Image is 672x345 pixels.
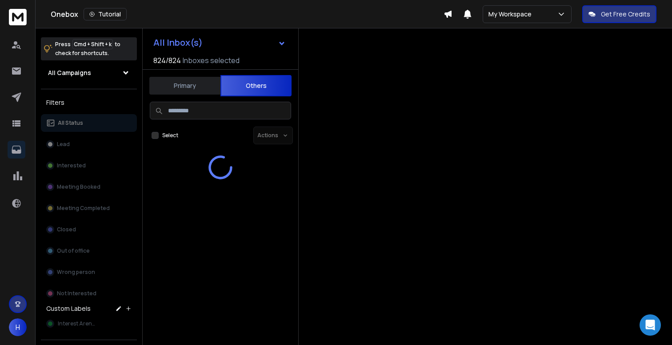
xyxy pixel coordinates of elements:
[149,76,220,95] button: Primary
[220,75,292,96] button: Others
[55,40,120,58] p: Press to check for shortcuts.
[41,64,137,82] button: All Campaigns
[153,55,181,66] span: 824 / 824
[153,38,203,47] h1: All Inbox(s)
[41,96,137,109] h3: Filters
[51,8,444,20] div: Onebox
[582,5,656,23] button: Get Free Credits
[72,39,113,49] span: Cmd + Shift + k
[9,318,27,336] button: H
[640,314,661,336] div: Open Intercom Messenger
[183,55,240,66] h3: Inboxes selected
[84,8,127,20] button: Tutorial
[46,304,91,313] h3: Custom Labels
[48,68,91,77] h1: All Campaigns
[162,132,178,139] label: Select
[601,10,650,19] p: Get Free Credits
[488,10,535,19] p: My Workspace
[146,34,293,52] button: All Inbox(s)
